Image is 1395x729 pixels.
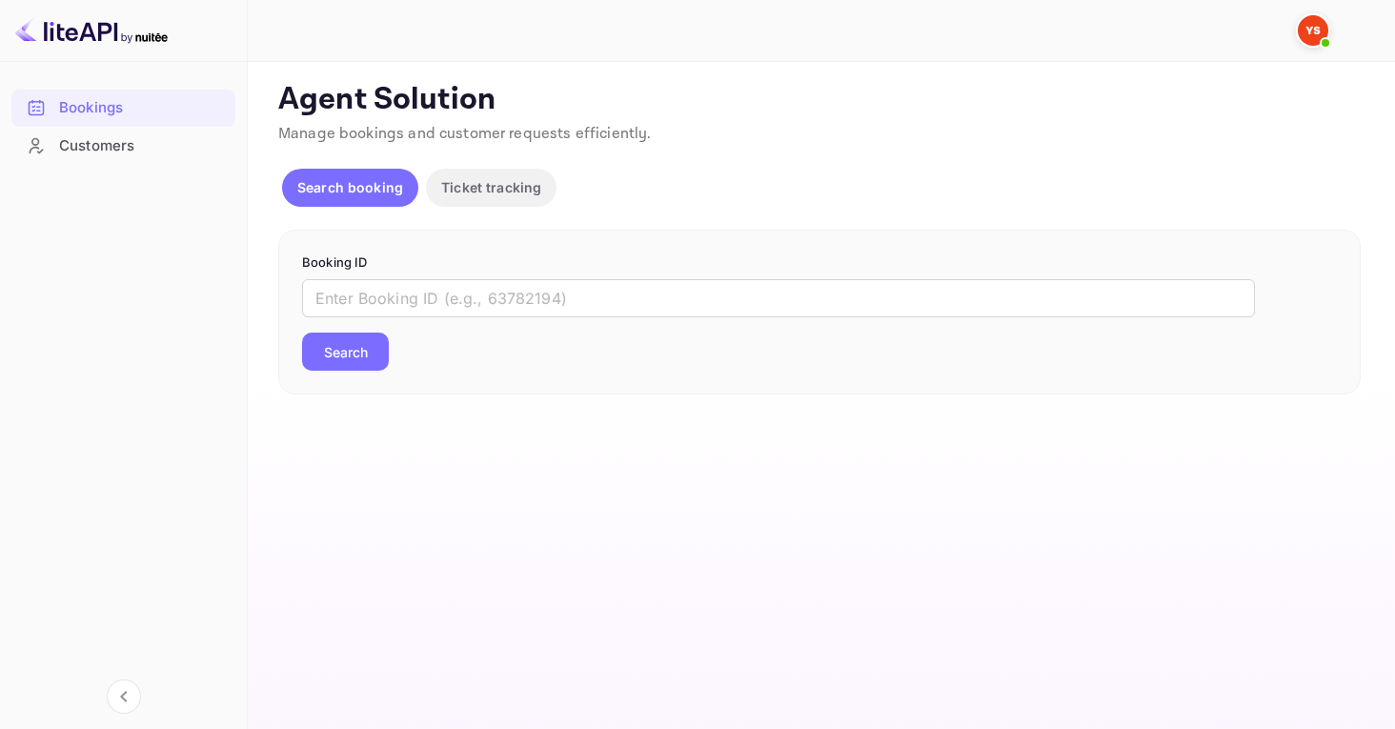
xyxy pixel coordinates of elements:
p: Agent Solution [278,81,1361,119]
p: Search booking [297,177,403,197]
div: Bookings [59,97,226,119]
div: Bookings [11,90,235,127]
button: Collapse navigation [107,679,141,714]
div: Customers [59,135,226,157]
input: Enter Booking ID (e.g., 63782194) [302,279,1255,317]
button: Search [302,333,389,371]
div: Customers [11,128,235,165]
p: Booking ID [302,253,1337,273]
a: Customers [11,128,235,163]
p: Ticket tracking [441,177,541,197]
span: Manage bookings and customer requests efficiently. [278,124,652,144]
a: Bookings [11,90,235,125]
img: Yandex Support [1298,15,1328,46]
img: LiteAPI logo [15,15,168,46]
